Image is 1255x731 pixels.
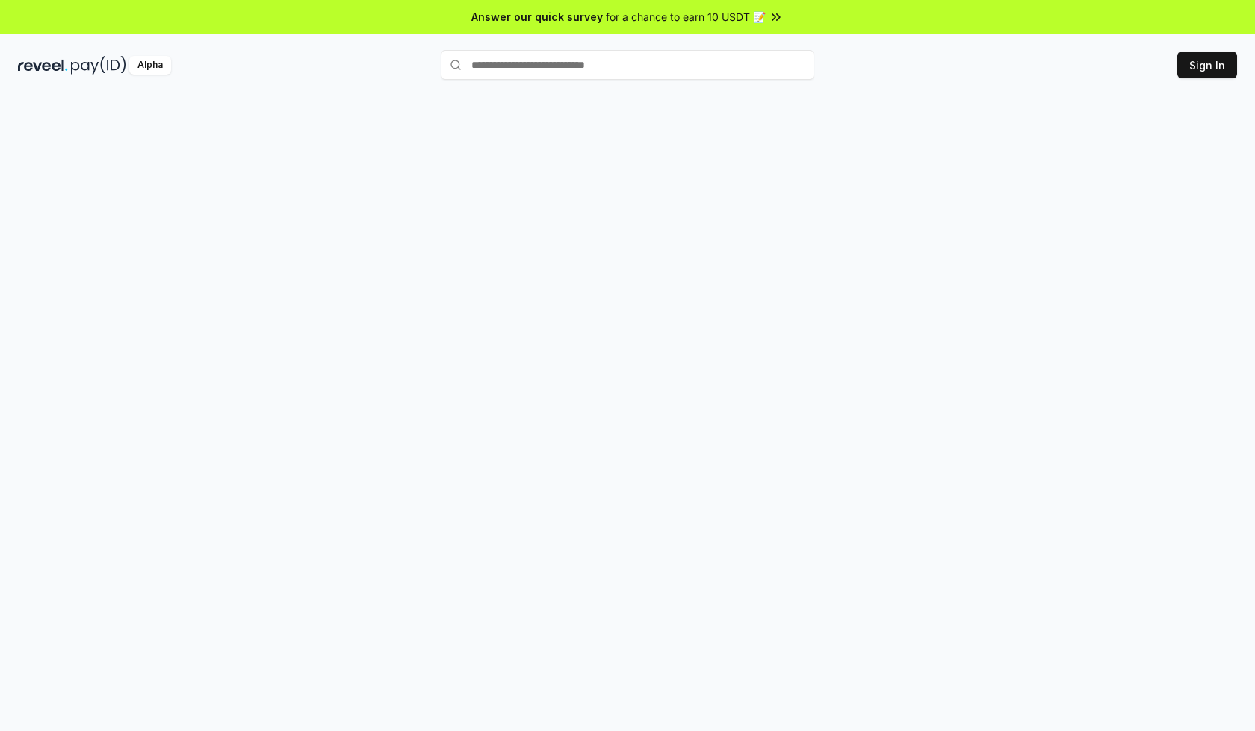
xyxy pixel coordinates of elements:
[471,9,603,25] span: Answer our quick survey
[1177,52,1237,78] button: Sign In
[129,56,171,75] div: Alpha
[606,9,766,25] span: for a chance to earn 10 USDT 📝
[18,56,68,75] img: reveel_dark
[71,56,126,75] img: pay_id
